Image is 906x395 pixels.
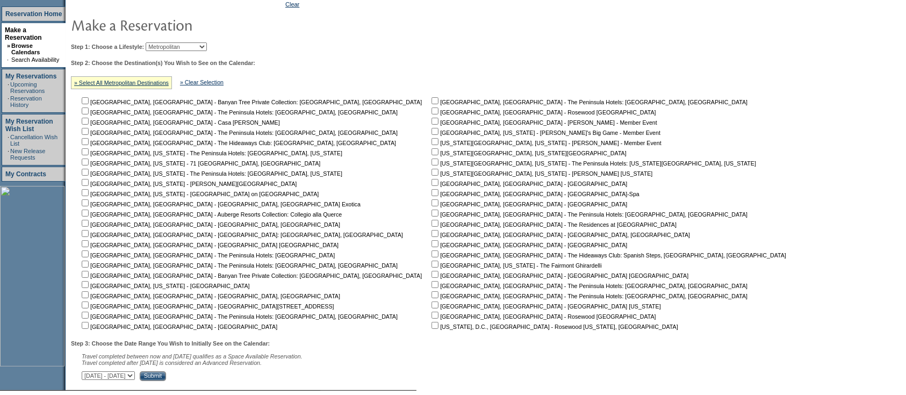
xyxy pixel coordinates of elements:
[80,242,339,248] nobr: [GEOGRAPHIC_DATA], [GEOGRAPHIC_DATA] - [GEOGRAPHIC_DATA] [GEOGRAPHIC_DATA]
[429,109,656,116] nobr: [GEOGRAPHIC_DATA], [GEOGRAPHIC_DATA] - Rosewood [GEOGRAPHIC_DATA]
[429,283,747,289] nobr: [GEOGRAPHIC_DATA], [GEOGRAPHIC_DATA] - The Peninsula Hotels: [GEOGRAPHIC_DATA], [GEOGRAPHIC_DATA]
[80,150,342,156] nobr: [GEOGRAPHIC_DATA], [US_STATE] - The Peninsula Hotels: [GEOGRAPHIC_DATA], [US_STATE]
[10,148,45,161] a: New Release Requests
[429,262,601,269] nobr: [GEOGRAPHIC_DATA], [US_STATE] - The Fairmont Ghirardelli
[429,201,627,207] nobr: [GEOGRAPHIC_DATA], [GEOGRAPHIC_DATA] - [GEOGRAPHIC_DATA]
[80,283,250,289] nobr: [GEOGRAPHIC_DATA], [US_STATE] - [GEOGRAPHIC_DATA]
[429,272,688,279] nobr: [GEOGRAPHIC_DATA], [GEOGRAPHIC_DATA] - [GEOGRAPHIC_DATA] [GEOGRAPHIC_DATA]
[80,160,320,167] nobr: [GEOGRAPHIC_DATA], [US_STATE] - 71 [GEOGRAPHIC_DATA], [GEOGRAPHIC_DATA]
[5,26,42,41] a: Make a Reservation
[80,99,422,105] nobr: [GEOGRAPHIC_DATA], [GEOGRAPHIC_DATA] - Banyan Tree Private Collection: [GEOGRAPHIC_DATA], [GEOGRA...
[5,118,53,133] a: My Reservation Wish List
[80,293,340,299] nobr: [GEOGRAPHIC_DATA], [GEOGRAPHIC_DATA] - [GEOGRAPHIC_DATA], [GEOGRAPHIC_DATA]
[429,313,656,320] nobr: [GEOGRAPHIC_DATA], [GEOGRAPHIC_DATA] - Rosewood [GEOGRAPHIC_DATA]
[80,313,398,320] nobr: [GEOGRAPHIC_DATA], [GEOGRAPHIC_DATA] - The Peninsula Hotels: [GEOGRAPHIC_DATA], [GEOGRAPHIC_DATA]
[80,109,398,116] nobr: [GEOGRAPHIC_DATA], [GEOGRAPHIC_DATA] - The Peninsula Hotels: [GEOGRAPHIC_DATA], [GEOGRAPHIC_DATA]
[429,324,678,330] nobr: [US_STATE], D.C., [GEOGRAPHIC_DATA] - Rosewood [US_STATE], [GEOGRAPHIC_DATA]
[80,211,342,218] nobr: [GEOGRAPHIC_DATA], [GEOGRAPHIC_DATA] - Auberge Resorts Collection: Collegio alla Querce
[80,130,398,136] nobr: [GEOGRAPHIC_DATA], [GEOGRAPHIC_DATA] - The Peninsula Hotels: [GEOGRAPHIC_DATA], [GEOGRAPHIC_DATA]
[10,95,42,108] a: Reservation History
[180,79,224,85] a: » Clear Selection
[429,252,786,258] nobr: [GEOGRAPHIC_DATA], [GEOGRAPHIC_DATA] - The Hideaways Club: Spanish Steps, [GEOGRAPHIC_DATA], [GEO...
[8,81,9,94] td: ·
[429,170,652,177] nobr: [US_STATE][GEOGRAPHIC_DATA], [US_STATE] - [PERSON_NAME] [US_STATE]
[429,211,747,218] nobr: [GEOGRAPHIC_DATA], [GEOGRAPHIC_DATA] - The Peninsula Hotels: [GEOGRAPHIC_DATA], [GEOGRAPHIC_DATA]
[8,148,9,161] td: ·
[80,232,403,238] nobr: [GEOGRAPHIC_DATA], [GEOGRAPHIC_DATA] - [GEOGRAPHIC_DATA]: [GEOGRAPHIC_DATA], [GEOGRAPHIC_DATA]
[10,134,57,147] a: Cancellation Wish List
[429,119,657,126] nobr: [GEOGRAPHIC_DATA], [GEOGRAPHIC_DATA] - [PERSON_NAME] - Member Event
[82,353,303,360] span: Travel completed between now and [DATE] qualifies as a Space Available Reservation.
[80,181,297,187] nobr: [GEOGRAPHIC_DATA], [US_STATE] - [PERSON_NAME][GEOGRAPHIC_DATA]
[429,303,661,310] nobr: [GEOGRAPHIC_DATA], [GEOGRAPHIC_DATA] - [GEOGRAPHIC_DATA] [US_STATE]
[429,140,661,146] nobr: [US_STATE][GEOGRAPHIC_DATA], [US_STATE] - [PERSON_NAME] - Member Event
[429,181,627,187] nobr: [GEOGRAPHIC_DATA], [GEOGRAPHIC_DATA] - [GEOGRAPHIC_DATA]
[5,10,62,18] a: Reservation Home
[71,60,255,66] b: Step 2: Choose the Destination(s) You Wish to See on the Calendar:
[429,221,677,228] nobr: [GEOGRAPHIC_DATA], [GEOGRAPHIC_DATA] - The Residences at [GEOGRAPHIC_DATA]
[429,150,627,156] nobr: [US_STATE][GEOGRAPHIC_DATA], [US_STATE][GEOGRAPHIC_DATA]
[7,56,10,63] td: ·
[429,99,747,105] nobr: [GEOGRAPHIC_DATA], [GEOGRAPHIC_DATA] - The Peninsula Hotels: [GEOGRAPHIC_DATA], [GEOGRAPHIC_DATA]
[80,272,422,279] nobr: [GEOGRAPHIC_DATA], [GEOGRAPHIC_DATA] - Banyan Tree Private Collection: [GEOGRAPHIC_DATA], [GEOGRA...
[5,170,46,178] a: My Contracts
[8,134,9,147] td: ·
[80,191,319,197] nobr: [GEOGRAPHIC_DATA], [US_STATE] - [GEOGRAPHIC_DATA] on [GEOGRAPHIC_DATA]
[80,324,277,330] nobr: [GEOGRAPHIC_DATA], [GEOGRAPHIC_DATA] - [GEOGRAPHIC_DATA]
[11,42,40,55] a: Browse Calendars
[429,191,639,197] nobr: [GEOGRAPHIC_DATA], [GEOGRAPHIC_DATA] - [GEOGRAPHIC_DATA]-Spa
[71,14,286,35] img: pgTtlMakeReservation.gif
[80,140,396,146] nobr: [GEOGRAPHIC_DATA], [GEOGRAPHIC_DATA] - The Hideaways Club: [GEOGRAPHIC_DATA], [GEOGRAPHIC_DATA]
[285,1,299,8] a: Clear
[80,252,335,258] nobr: [GEOGRAPHIC_DATA], [GEOGRAPHIC_DATA] - The Peninsula Hotels: [GEOGRAPHIC_DATA]
[80,201,361,207] nobr: [GEOGRAPHIC_DATA], [GEOGRAPHIC_DATA] - [GEOGRAPHIC_DATA], [GEOGRAPHIC_DATA] Exotica
[71,44,144,50] b: Step 1: Choose a Lifestyle:
[80,303,334,310] nobr: [GEOGRAPHIC_DATA], [GEOGRAPHIC_DATA] - [GEOGRAPHIC_DATA][STREET_ADDRESS]
[80,221,340,228] nobr: [GEOGRAPHIC_DATA], [GEOGRAPHIC_DATA] - [GEOGRAPHIC_DATA], [GEOGRAPHIC_DATA]
[10,81,45,94] a: Upcoming Reservations
[140,371,166,381] input: Submit
[7,42,10,49] b: »
[429,160,756,167] nobr: [US_STATE][GEOGRAPHIC_DATA], [US_STATE] - The Peninsula Hotels: [US_STATE][GEOGRAPHIC_DATA], [US_...
[80,262,398,269] nobr: [GEOGRAPHIC_DATA], [GEOGRAPHIC_DATA] - The Peninsula Hotels: [GEOGRAPHIC_DATA], [GEOGRAPHIC_DATA]
[429,242,627,248] nobr: [GEOGRAPHIC_DATA], [GEOGRAPHIC_DATA] - [GEOGRAPHIC_DATA]
[429,293,747,299] nobr: [GEOGRAPHIC_DATA], [GEOGRAPHIC_DATA] - The Peninsula Hotels: [GEOGRAPHIC_DATA], [GEOGRAPHIC_DATA]
[80,170,342,177] nobr: [GEOGRAPHIC_DATA], [US_STATE] - The Peninsula Hotels: [GEOGRAPHIC_DATA], [US_STATE]
[71,340,270,347] b: Step 3: Choose the Date Range You Wish to Initially See on the Calendar:
[429,232,690,238] nobr: [GEOGRAPHIC_DATA], [GEOGRAPHIC_DATA] - [GEOGRAPHIC_DATA], [GEOGRAPHIC_DATA]
[80,119,280,126] nobr: [GEOGRAPHIC_DATA], [GEOGRAPHIC_DATA] - Casa [PERSON_NAME]
[74,80,169,86] a: » Select All Metropolitan Destinations
[8,95,9,108] td: ·
[5,73,56,80] a: My Reservations
[82,360,262,366] nobr: Travel completed after [DATE] is considered an Advanced Reservation.
[429,130,660,136] nobr: [GEOGRAPHIC_DATA], [US_STATE] - [PERSON_NAME]'s Big Game - Member Event
[11,56,59,63] a: Search Availability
